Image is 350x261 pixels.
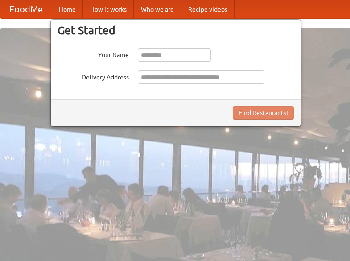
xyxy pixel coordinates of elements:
[83,0,134,18] a: How it works
[233,106,294,120] button: Find Restaurants!
[58,48,129,59] label: Your Name
[0,0,52,18] a: FoodMe
[58,24,294,37] h3: Get Started
[181,0,235,18] a: Recipe videos
[58,70,129,82] label: Delivery Address
[134,0,181,18] a: Who we are
[52,0,83,18] a: Home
